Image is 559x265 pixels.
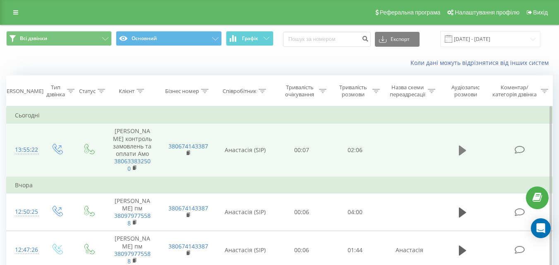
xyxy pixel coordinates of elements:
[7,107,553,124] td: Сьогодні
[119,88,134,95] div: Клієнт
[105,124,160,177] td: [PERSON_NAME] контроль замовлень та оплати Амо
[226,31,274,46] button: Графік
[389,84,426,98] div: Назва схеми переадресації
[6,31,112,46] button: Всі дзвінки
[329,193,382,231] td: 04:00
[168,204,208,212] a: 380674143387
[445,84,487,98] div: Аудіозапис розмови
[105,193,160,231] td: [PERSON_NAME] пм
[375,32,420,47] button: Експорт
[380,9,441,16] span: Реферальна програма
[455,9,519,16] span: Налаштування профілю
[223,88,257,95] div: Співробітник
[410,59,553,67] a: Коли дані можуть відрізнятися вiд інших систем
[275,124,329,177] td: 00:07
[46,84,65,98] div: Тип дзвінка
[2,88,43,95] div: [PERSON_NAME]
[15,142,32,158] div: 13:55:22
[15,204,32,220] div: 12:50:25
[283,32,371,47] input: Пошук за номером
[216,193,275,231] td: Анастасія (SIP)
[242,36,258,41] span: Графік
[116,31,221,46] button: Основний
[15,242,32,258] div: 12:47:26
[168,242,208,250] a: 380674143387
[7,177,553,193] td: Вчора
[283,84,317,98] div: Тривалість очікування
[216,124,275,177] td: Анастасія (SIP)
[531,218,551,238] div: Open Intercom Messenger
[114,157,151,172] a: 380633832500
[114,250,151,265] a: 380979775588
[114,212,151,227] a: 380979775588
[79,88,96,95] div: Статус
[275,193,329,231] td: 00:06
[20,35,47,42] span: Всі дзвінки
[168,142,208,150] a: 380674143387
[329,124,382,177] td: 02:06
[336,84,370,98] div: Тривалість розмови
[165,88,199,95] div: Бізнес номер
[490,84,539,98] div: Коментар/категорія дзвінка
[533,9,548,16] span: Вихід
